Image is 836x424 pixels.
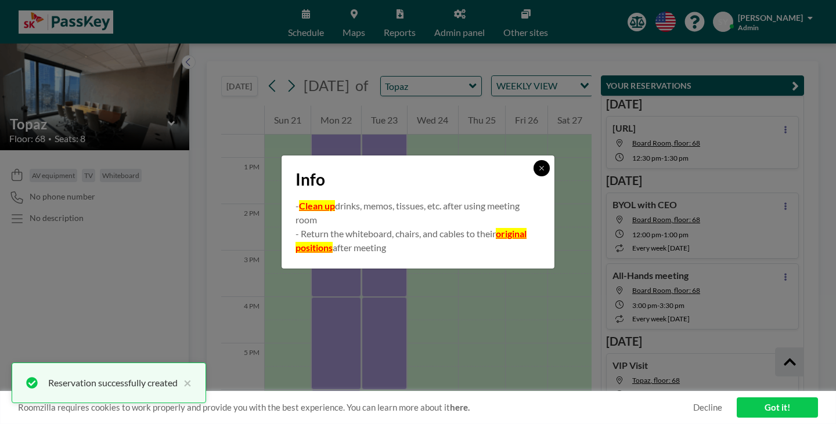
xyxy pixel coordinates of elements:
[178,376,192,390] button: close
[737,397,818,418] a: Got it!
[296,169,325,190] span: Info
[296,199,540,227] p: - drinks, memos, tissues, etc. after using meeting room
[48,376,178,390] div: Reservation successfully created
[450,402,470,412] a: here.
[18,402,693,413] span: Roomzilla requires cookies to work properly and provide you with the best experience. You can lea...
[299,200,335,211] u: Clean up
[296,227,540,255] p: - Return the whiteboard, chairs, and cables to their after meeting
[693,402,722,413] a: Decline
